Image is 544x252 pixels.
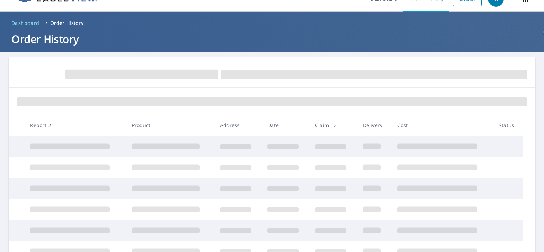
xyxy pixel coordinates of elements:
[309,115,357,136] th: Claim ID
[9,17,42,29] a: Dashboard
[262,115,309,136] th: Date
[24,115,126,136] th: Report #
[493,115,523,136] th: Status
[357,115,392,136] th: Delivery
[9,17,535,29] nav: breadcrumb
[126,115,214,136] th: Product
[45,19,47,27] li: /
[9,32,535,46] h1: Order History
[11,20,40,27] span: Dashboard
[214,115,262,136] th: Address
[392,115,493,136] th: Cost
[50,20,84,27] p: Order History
